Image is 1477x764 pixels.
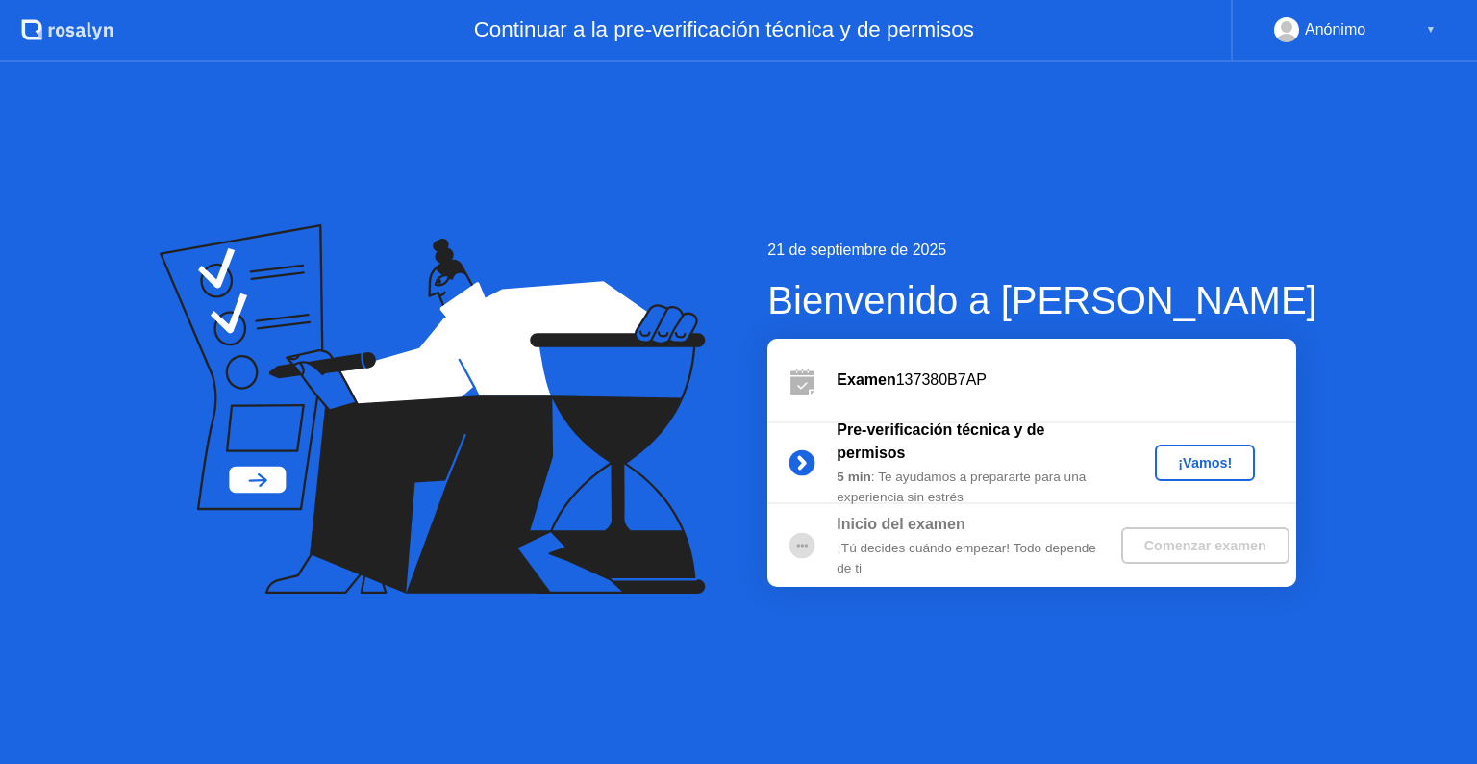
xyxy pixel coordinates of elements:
[837,468,1114,507] div: : Te ayudamos a prepararte para una experiencia sin estrés
[1163,455,1247,471] div: ¡Vamos!
[837,371,895,388] b: Examen
[1305,17,1365,42] div: Anónimo
[837,539,1114,578] div: ¡Tú decides cuándo empezar! Todo depende de ti
[1129,538,1282,553] div: Comenzar examen
[837,369,1296,392] div: 137380B7AP
[1121,527,1289,564] button: Comenzar examen
[837,516,964,532] b: Inicio del examen
[1155,445,1255,481] button: ¡Vamos!
[767,271,1316,329] div: Bienvenido a [PERSON_NAME]
[837,421,1044,461] b: Pre-verificación técnica y de permisos
[1426,17,1436,42] div: ▼
[767,239,1316,262] div: 21 de septiembre de 2025
[837,470,871,484] b: 5 min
